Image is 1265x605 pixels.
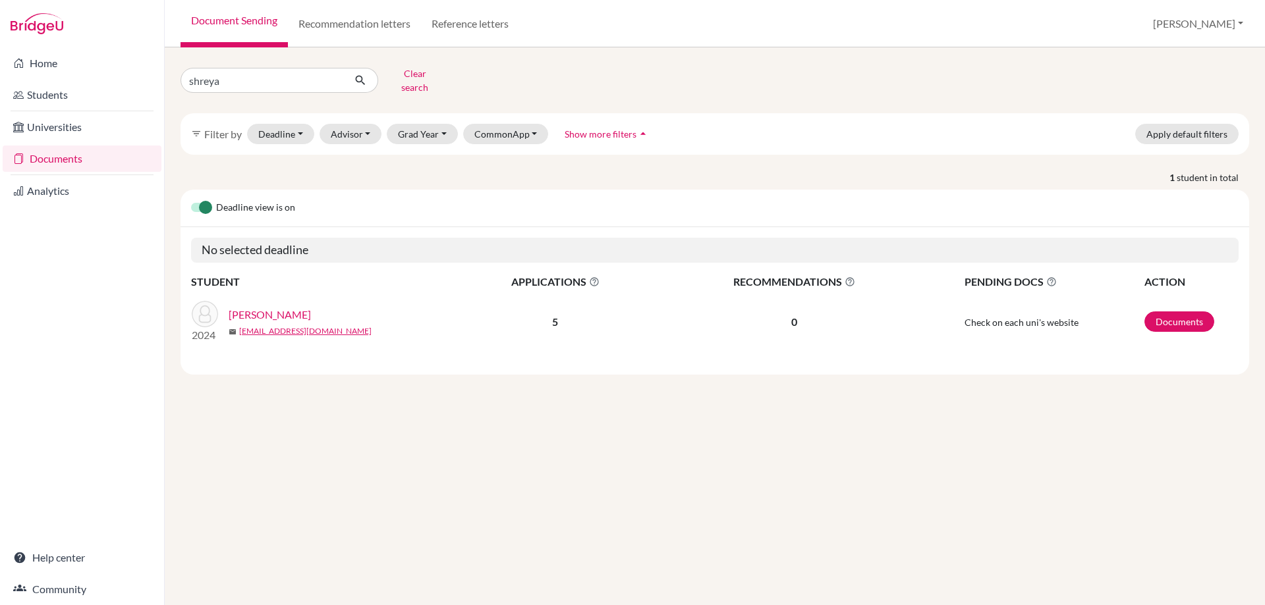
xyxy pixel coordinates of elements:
h5: No selected deadline [191,238,1239,263]
a: Documents [3,145,161,172]
button: Apply default filters [1135,124,1239,144]
span: Deadline view is on [216,200,295,216]
span: Filter by [204,128,242,140]
img: Bridge-U [11,13,63,34]
img: Nair, Shreya [192,301,218,327]
th: STUDENT [191,273,455,290]
span: mail [229,328,237,336]
strong: 1 [1169,171,1177,184]
span: PENDING DOCS [965,274,1143,290]
button: [PERSON_NAME] [1147,11,1249,36]
button: CommonApp [463,124,549,144]
a: Home [3,50,161,76]
a: [EMAIL_ADDRESS][DOMAIN_NAME] [239,325,372,337]
span: RECOMMENDATIONS [657,274,932,290]
input: Find student by name... [181,68,344,93]
p: 2024 [192,327,218,343]
i: arrow_drop_up [636,127,650,140]
span: student in total [1177,171,1249,184]
button: Grad Year [387,124,458,144]
button: Show more filtersarrow_drop_up [553,124,661,144]
a: Students [3,82,161,108]
button: Deadline [247,124,314,144]
a: Help center [3,544,161,571]
th: ACTION [1144,273,1239,290]
p: 0 [657,314,932,330]
a: Universities [3,114,161,140]
button: Advisor [320,124,382,144]
span: Show more filters [565,128,636,140]
i: filter_list [191,128,202,139]
button: Clear search [378,63,451,97]
a: Community [3,576,161,602]
b: 5 [552,315,558,328]
a: Documents [1144,311,1214,332]
span: Check on each uni's website [965,317,1079,328]
a: [PERSON_NAME] [229,307,311,323]
span: APPLICATIONS [455,274,656,290]
a: Analytics [3,178,161,204]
